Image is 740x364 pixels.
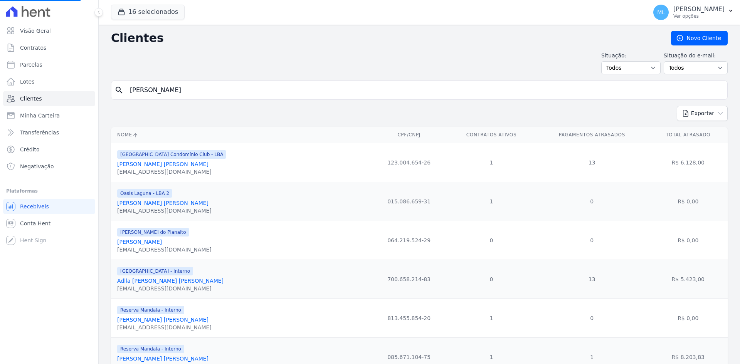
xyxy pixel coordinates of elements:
[447,127,535,143] th: Contratos Ativos
[114,86,124,95] i: search
[3,199,95,214] a: Recebíveis
[535,127,648,143] th: Pagamentos Atrasados
[649,143,728,182] td: R$ 6.128,00
[6,186,92,196] div: Plataformas
[3,74,95,89] a: Lotes
[447,182,535,221] td: 1
[664,52,728,60] label: Situação do e-mail:
[117,306,184,314] span: Reserva Mandala - Interno
[535,143,648,182] td: 13
[117,285,224,292] div: [EMAIL_ADDRESS][DOMAIN_NAME]
[117,324,212,331] div: [EMAIL_ADDRESS][DOMAIN_NAME]
[3,40,95,55] a: Contratos
[535,260,648,299] td: 13
[20,78,35,86] span: Lotes
[649,221,728,260] td: R$ 0,00
[370,221,447,260] td: 064.219.524-29
[117,356,209,362] a: [PERSON_NAME] [PERSON_NAME]
[370,127,447,143] th: CPF/CNPJ
[117,161,209,167] a: [PERSON_NAME] [PERSON_NAME]
[649,127,728,143] th: Total Atrasado
[673,5,725,13] p: [PERSON_NAME]
[649,182,728,221] td: R$ 0,00
[3,91,95,106] a: Clientes
[447,299,535,337] td: 1
[677,106,728,121] button: Exportar
[657,10,665,15] span: ML
[20,203,49,210] span: Recebíveis
[117,239,162,245] a: [PERSON_NAME]
[3,23,95,39] a: Visão Geral
[535,299,648,337] td: 0
[111,31,659,45] h2: Clientes
[117,278,224,284] a: Adlla [PERSON_NAME] [PERSON_NAME]
[117,200,209,206] a: [PERSON_NAME] [PERSON_NAME]
[370,143,447,182] td: 123.004.654-26
[3,108,95,123] a: Minha Carteira
[20,61,42,69] span: Parcelas
[3,142,95,157] a: Crédito
[447,260,535,299] td: 0
[125,82,724,98] input: Buscar por nome, CPF ou e-mail
[20,27,51,35] span: Visão Geral
[671,31,728,45] a: Novo Cliente
[117,150,226,159] span: [GEOGRAPHIC_DATA] Condomínio Club - LBA
[117,228,189,237] span: [PERSON_NAME] do Planalto
[117,317,209,323] a: [PERSON_NAME] [PERSON_NAME]
[3,216,95,231] a: Conta Hent
[649,299,728,337] td: R$ 0,00
[447,221,535,260] td: 0
[3,159,95,174] a: Negativação
[20,129,59,136] span: Transferências
[3,57,95,72] a: Parcelas
[111,127,370,143] th: Nome
[117,207,212,215] div: [EMAIL_ADDRESS][DOMAIN_NAME]
[111,5,185,19] button: 16 selecionados
[20,95,42,102] span: Clientes
[3,125,95,140] a: Transferências
[20,44,46,52] span: Contratos
[117,267,193,275] span: [GEOGRAPHIC_DATA] - Interno
[117,345,184,353] span: Reserva Mandala - Interno
[20,163,54,170] span: Negativação
[20,220,50,227] span: Conta Hent
[20,112,60,119] span: Minha Carteira
[535,182,648,221] td: 0
[673,13,725,19] p: Ver opções
[117,168,226,176] div: [EMAIL_ADDRESS][DOMAIN_NAME]
[117,246,212,253] div: [EMAIL_ADDRESS][DOMAIN_NAME]
[649,260,728,299] td: R$ 5.423,00
[370,182,447,221] td: 015.086.659-31
[535,221,648,260] td: 0
[447,143,535,182] td: 1
[20,146,40,153] span: Crédito
[601,52,661,60] label: Situação:
[117,189,172,198] span: Oasis Laguna - LBA 2
[370,299,447,337] td: 813.455.854-20
[647,2,740,23] button: ML [PERSON_NAME] Ver opções
[370,260,447,299] td: 700.658.214-83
